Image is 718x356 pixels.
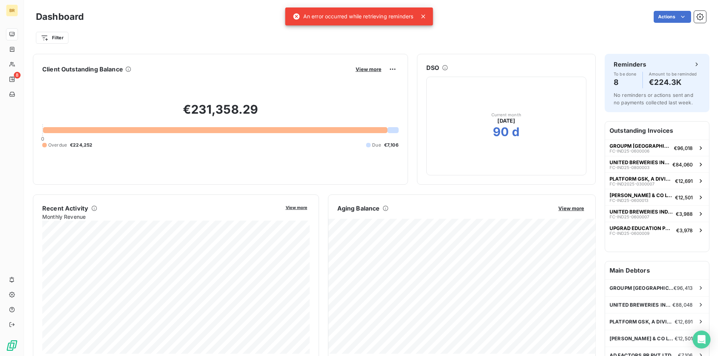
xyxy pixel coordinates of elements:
[614,92,693,105] span: No reminders or actions sent and no payments collected last week.
[649,76,697,88] h4: €224.3K
[6,4,18,16] div: BR
[676,227,693,233] span: €3,978
[353,66,384,73] button: View more
[48,142,67,148] span: Overdue
[42,204,88,213] h6: Recent Activity
[512,125,519,139] h2: d
[286,205,307,210] span: View more
[493,125,509,139] h2: 90
[610,231,650,236] span: FC-IND25-0600009
[610,165,650,170] span: FC-IND25-0800003
[672,302,693,308] span: €88,048
[693,331,711,349] div: Open Intercom Messenger
[674,145,693,151] span: €96,018
[610,176,672,182] span: PLATFORM GSK, A DIVISION OF TLGINDI
[605,156,709,172] button: UNITED BREWERIES INDIAFC-IND25-0800003€84,060
[558,205,584,211] span: View more
[605,261,709,279] h6: Main Debtors
[672,162,693,168] span: €84,060
[610,143,671,149] span: GROUPM [GEOGRAPHIC_DATA]
[426,63,439,72] h6: DSO
[42,102,399,125] h2: €231,358.29
[42,213,280,221] span: Monthly Revenue
[605,139,709,156] button: GROUPM [GEOGRAPHIC_DATA]FC-IND25-0600006€96,018
[384,142,399,148] span: €7,106
[610,285,673,291] span: GROUPM [GEOGRAPHIC_DATA]
[36,10,84,24] h3: Dashboard
[337,204,380,213] h6: Aging Balance
[36,32,68,44] button: Filter
[610,335,675,341] span: [PERSON_NAME] & CO LTD
[614,60,646,69] h6: Reminders
[610,302,672,308] span: UNITED BREWERIES INDIA
[610,209,673,215] span: UNITED BREWERIES INDIA
[614,72,636,76] span: To be done
[372,142,381,148] span: Due
[605,205,709,222] button: UNITED BREWERIES INDIAFC-IND25-0600007€3,988
[42,65,123,74] h6: Client Outstanding Balance
[654,11,691,23] button: Actions
[673,285,693,291] span: €96,413
[6,340,18,352] img: Logo LeanPay
[675,335,693,341] span: €12,501
[610,192,672,198] span: [PERSON_NAME] & CO LTD
[675,178,693,184] span: €12,691
[293,10,414,23] div: An error occurred while retrieving reminders
[605,189,709,205] button: [PERSON_NAME] & CO LTDFC-IND25-0600013€12,501
[675,319,693,325] span: €12,691
[605,122,709,139] h6: Outstanding Invoices
[283,204,310,211] button: View more
[675,194,693,200] span: €12,501
[356,66,381,72] span: View more
[610,215,649,219] span: FC-IND25-0600007
[610,319,675,325] span: PLATFORM GSK, A DIVISION OF TLGINDI
[605,222,709,238] button: UPGRAD EDUCATION PVT LTDFC-IND25-0600009€3,978
[610,182,654,186] span: FC-IND2025-0300007
[676,211,693,217] span: €3,988
[497,117,515,125] span: [DATE]
[491,113,521,117] span: Current month
[610,198,648,203] span: FC-IND25-0600013
[610,159,669,165] span: UNITED BREWERIES INDIA
[610,225,673,231] span: UPGRAD EDUCATION PVT LTD
[605,172,709,189] button: PLATFORM GSK, A DIVISION OF TLGINDIFC-IND2025-0300007€12,691
[610,149,650,153] span: FC-IND25-0600006
[649,72,697,76] span: Amount to be reminded
[70,142,92,148] span: €224,252
[41,136,44,142] span: 0
[556,205,586,212] button: View more
[614,76,636,88] h4: 8
[14,72,21,79] span: 8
